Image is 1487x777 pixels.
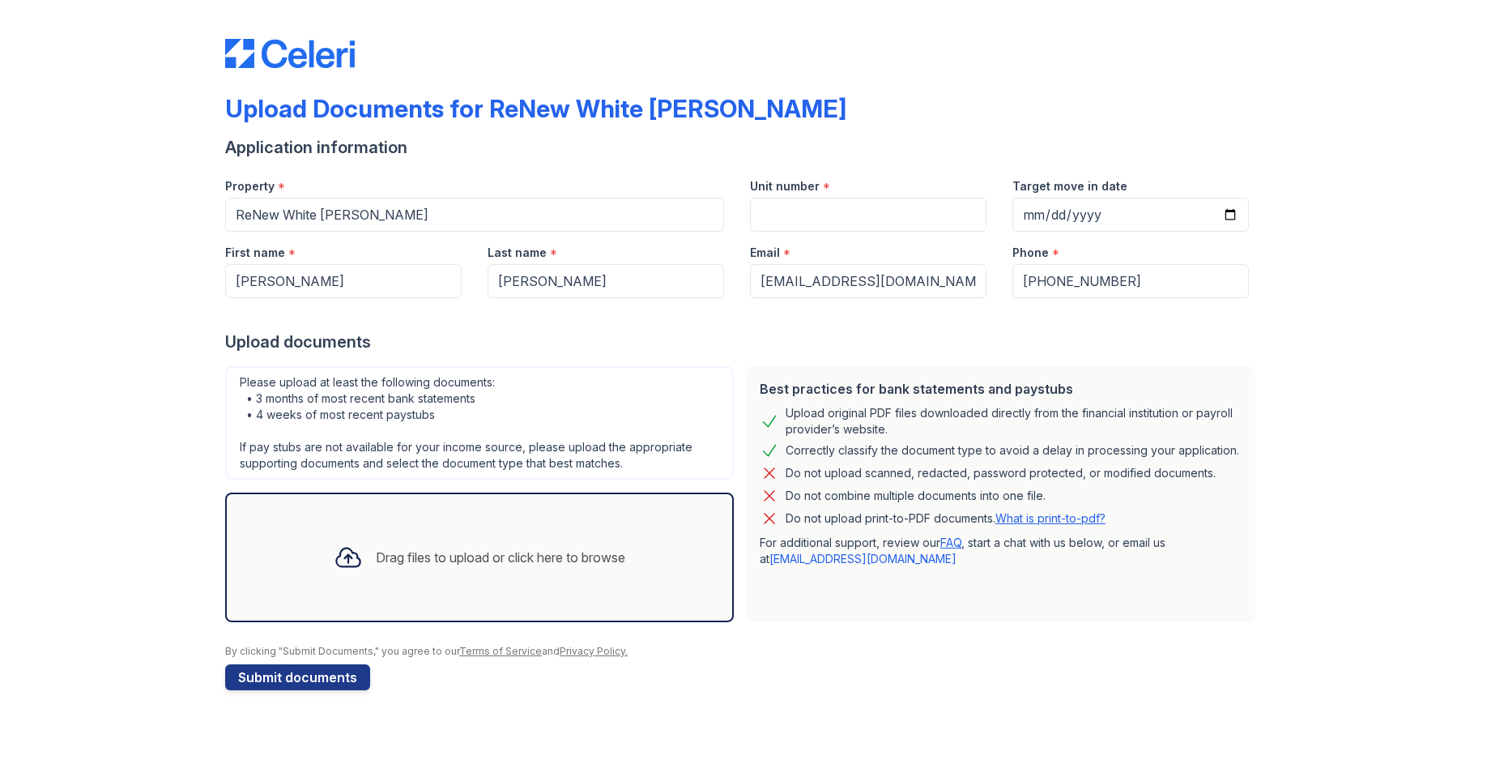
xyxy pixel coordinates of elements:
[459,645,542,657] a: Terms of Service
[488,245,547,261] label: Last name
[786,486,1046,506] div: Do not combine multiple documents into one file.
[225,645,1262,658] div: By clicking "Submit Documents," you agree to our and
[940,536,961,549] a: FAQ
[786,463,1216,483] div: Do not upload scanned, redacted, password protected, or modified documents.
[225,136,1262,159] div: Application information
[769,552,957,566] a: [EMAIL_ADDRESS][DOMAIN_NAME]
[760,535,1242,567] p: For additional support, review our , start a chat with us below, or email us at
[225,94,846,123] div: Upload Documents for ReNew White [PERSON_NAME]
[225,178,275,194] label: Property
[225,664,370,690] button: Submit documents
[560,645,628,657] a: Privacy Policy.
[760,379,1242,399] div: Best practices for bank statements and paystubs
[786,441,1239,460] div: Correctly classify the document type to avoid a delay in processing your application.
[750,245,780,261] label: Email
[376,548,625,567] div: Drag files to upload or click here to browse
[786,510,1106,527] p: Do not upload print-to-PDF documents.
[750,178,820,194] label: Unit number
[225,366,734,480] div: Please upload at least the following documents: • 3 months of most recent bank statements • 4 wee...
[1012,178,1127,194] label: Target move in date
[225,245,285,261] label: First name
[225,39,355,68] img: CE_Logo_Blue-a8612792a0a2168367f1c8372b55b34899dd931a85d93a1a3d3e32e68fde9ad4.png
[995,511,1106,525] a: What is print-to-pdf?
[225,331,1262,353] div: Upload documents
[786,405,1242,438] div: Upload original PDF files downloaded directly from the financial institution or payroll provider’...
[1012,245,1049,261] label: Phone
